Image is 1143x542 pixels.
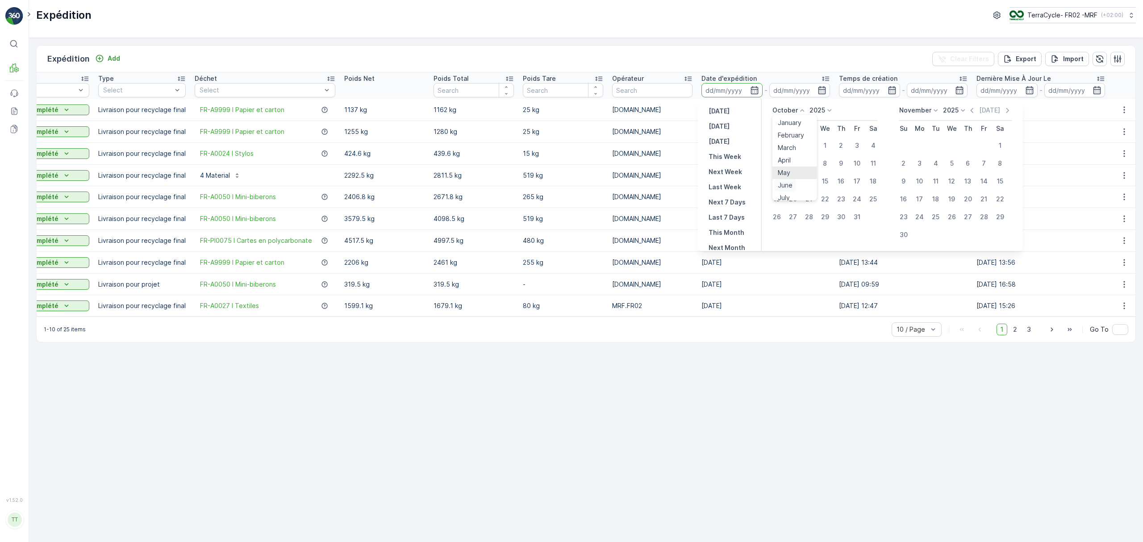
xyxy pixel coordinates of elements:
[612,236,692,245] p: [DOMAIN_NAME]
[998,52,1042,66] button: Export
[200,149,254,158] a: FR-A0024 I Stylos
[850,174,864,188] div: 17
[770,156,784,171] div: 5
[434,258,514,267] p: 2461 kg
[896,121,912,137] th: Sunday
[103,86,172,95] p: Select
[200,192,276,201] a: FR-A0050 I Mini-biberons
[786,192,800,206] div: 20
[834,295,972,317] td: [DATE] 12:47
[434,280,514,289] p: 319.5 kg
[9,170,89,181] button: Complété
[993,192,1007,206] div: 22
[972,252,1110,274] td: [DATE] 13:56
[950,54,989,63] p: Clear Filters
[902,85,905,96] p: -
[833,121,849,137] th: Thursday
[9,235,89,246] button: Complété
[834,210,848,224] div: 30
[705,106,733,117] button: Yesterday
[705,227,748,238] button: This Month
[523,192,603,201] p: 265 kg
[866,156,880,171] div: 11
[1010,7,1136,23] button: TerraCycle- FR02 -MRF(+02:00)
[14,86,75,95] p: Select
[972,165,1110,186] td: [DATE] 12:02
[697,143,834,165] td: [DATE]
[612,149,692,158] p: [DOMAIN_NAME]
[709,137,730,146] p: [DATE]
[705,182,745,192] button: Last Week
[200,127,284,136] a: FR-A9999 I Papier et carton
[612,192,692,201] p: [DOMAIN_NAME]
[523,171,603,180] p: 519 kg
[834,138,848,153] div: 2
[834,192,848,206] div: 23
[929,174,943,188] div: 11
[697,252,834,274] td: [DATE]
[344,236,425,245] p: 4517.5 kg
[961,210,975,224] div: 27
[9,300,89,311] button: Complété
[850,156,864,171] div: 10
[9,148,89,159] button: Complété
[523,149,603,158] p: 15 kg
[850,138,864,153] div: 3
[612,105,692,114] p: [DOMAIN_NAME]
[1101,12,1123,19] p: ( +02:00 )
[434,127,514,136] p: 1280 kg
[523,236,603,245] p: 480 kg
[200,214,276,223] span: FR-A0050 I Mini-biberons
[972,99,1110,121] td: [DATE] 14:46
[434,171,514,180] p: 2811.5 kg
[705,197,749,208] button: Next 7 Days
[200,105,284,114] span: FR-A9999 I Papier et carton
[972,186,1110,208] td: [DATE] 10:36
[705,136,733,147] button: Tomorrow
[523,301,603,310] p: 80 kg
[705,151,745,162] button: This Week
[697,274,834,295] td: [DATE]
[612,214,692,223] p: [DOMAIN_NAME]
[839,83,900,97] input: dd/mm/yyyy
[1027,11,1097,20] p: TerraCycle- FR02 -MRF
[5,497,23,503] span: v 1.52.0
[913,156,927,171] div: 3
[818,192,832,206] div: 22
[778,168,790,177] span: May
[523,127,603,136] p: 25 kg
[770,210,784,224] div: 26
[523,105,603,114] p: 25 kg
[945,192,959,206] div: 19
[9,192,89,202] button: Complété
[28,149,58,158] p: Complété
[932,52,994,66] button: Clear Filters
[834,174,848,188] div: 16
[943,106,959,115] p: 2025
[9,279,89,290] button: Complété
[523,83,603,97] input: Search
[972,143,1110,165] td: [DATE] 15:46
[697,186,834,208] td: [DATE]
[697,99,834,121] td: [DATE]
[709,167,742,176] p: Next Week
[972,295,1110,317] td: [DATE] 15:26
[98,74,114,83] p: Type
[28,214,58,223] p: Complété
[697,121,834,143] td: [DATE]
[705,242,749,253] button: Next Month
[28,280,58,289] p: Complété
[612,280,692,289] p: [DOMAIN_NAME]
[200,258,284,267] a: FR-A9999 I Papier et carton
[1009,324,1021,335] span: 2
[697,208,834,230] td: [DATE]
[866,174,880,188] div: 18
[344,127,425,136] p: 1255 kg
[802,192,816,206] div: 21
[709,228,744,237] p: This Month
[195,168,246,183] button: 4 Material
[778,118,801,127] span: January
[701,74,757,83] p: Date d'expédition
